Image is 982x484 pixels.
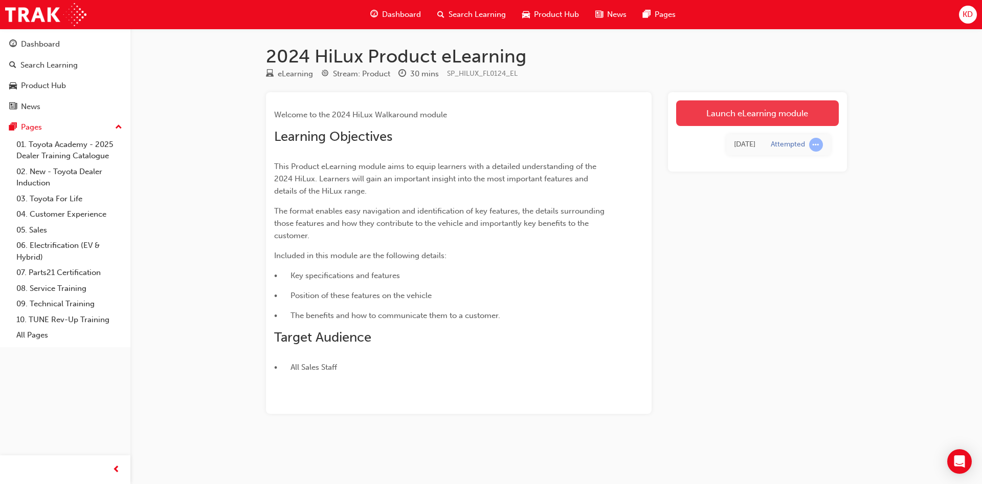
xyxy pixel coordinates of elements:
div: News [21,101,40,113]
button: Pages [4,118,126,137]
a: 10. TUNE Rev-Up Training [12,312,126,328]
div: 30 mins [410,68,439,80]
a: All Pages [12,327,126,343]
div: Wed Aug 20 2025 14:36:31 GMT+1000 (Australian Eastern Standard Time) [734,139,755,151]
div: Pages [21,121,42,133]
span: News [607,9,627,20]
span: Target Audience [274,329,371,345]
a: 02. New - Toyota Dealer Induction [12,164,126,191]
span: Learning resource code [447,69,518,78]
a: pages-iconPages [635,4,684,25]
a: search-iconSearch Learning [429,4,514,25]
span: clock-icon [398,70,406,79]
a: news-iconNews [587,4,635,25]
span: pages-icon [643,8,651,21]
span: Learning Objectives [274,129,392,144]
a: Launch eLearning module [676,100,839,126]
span: prev-icon [113,464,120,476]
h1: 2024 HiLux Product eLearning [266,45,847,68]
span: This Product eLearning module aims to equip learners with a detailed understanding of the 2024 Hi... [274,162,598,196]
span: The format enables easy navigation and identification of key features, the details surrounding th... [274,206,607,240]
div: Stream: Product [333,68,390,80]
span: search-icon [437,8,444,21]
a: 06. Electrification (EV & Hybrid) [12,238,126,265]
a: 05. Sales [12,222,126,238]
div: Product Hub [21,80,66,92]
span: car-icon [522,8,530,21]
span: target-icon [321,70,329,79]
span: Product Hub [534,9,579,20]
span: Included in this module are the following details: [274,251,447,260]
span: Welcome to the 2024 HiLux Walkaround module [274,110,447,119]
span: pages-icon [9,123,17,132]
div: Type [266,68,313,80]
span: news-icon [9,102,17,112]
a: 01. Toyota Academy - 2025 Dealer Training Catalogue [12,137,126,164]
a: 04. Customer Experience [12,206,126,222]
span: learningRecordVerb_ATTEMPT-icon [809,138,823,152]
a: Product Hub [4,76,126,95]
span: • The benefits and how to communicate them to a customer. [274,311,500,320]
span: KD [963,9,973,20]
span: news-icon [595,8,603,21]
div: Duration [398,68,439,80]
img: Trak [5,3,86,26]
span: Search Learning [449,9,506,20]
span: guage-icon [370,8,378,21]
a: car-iconProduct Hub [514,4,587,25]
span: Pages [655,9,676,20]
span: Dashboard [382,9,421,20]
a: Search Learning [4,56,126,75]
button: DashboardSearch LearningProduct HubNews [4,33,126,118]
button: KD [959,6,977,24]
div: Open Intercom Messenger [947,449,972,474]
a: 09. Technical Training [12,296,126,312]
span: • Key specifications and features [274,271,400,280]
span: search-icon [9,61,16,70]
div: Dashboard [21,38,60,50]
a: 08. Service Training [12,281,126,297]
span: learningResourceType_ELEARNING-icon [266,70,274,79]
a: Dashboard [4,35,126,54]
a: News [4,97,126,116]
a: 07. Parts21 Certification [12,265,126,281]
a: 03. Toyota For Life [12,191,126,207]
span: car-icon [9,81,17,91]
div: eLearning [278,68,313,80]
span: • Position of these features on the vehicle [274,291,432,300]
span: • All Sales Staff [274,363,337,372]
span: guage-icon [9,40,17,49]
span: up-icon [115,121,122,134]
div: Search Learning [20,59,78,71]
div: Stream [321,68,390,80]
a: guage-iconDashboard [362,4,429,25]
div: Attempted [771,140,805,150]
